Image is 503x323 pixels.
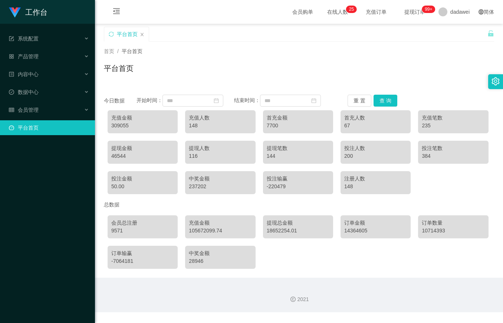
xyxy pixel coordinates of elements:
[104,63,134,74] h1: 平台首页
[104,97,137,105] div: 今日数据
[422,6,435,13] sup: 978
[189,249,251,257] div: 中奖金额
[111,227,174,235] div: 9571
[362,9,390,14] span: 充值订单
[311,98,316,103] i: 图标: calendar
[422,114,484,122] div: 充值笔数
[344,114,407,122] div: 首充人数
[267,122,329,130] div: 7700
[189,257,251,265] div: 28946
[189,122,251,130] div: 148
[189,114,251,122] div: 充值人数
[234,97,260,103] span: 结束时间：
[111,152,174,160] div: 46544
[267,175,329,183] div: 投注输赢
[9,36,14,41] i: 图标: form
[111,183,174,190] div: 50.00
[111,144,174,152] div: 提现金额
[111,249,174,257] div: 订单输赢
[344,227,407,235] div: 14364605
[9,71,39,77] span: 内容中心
[267,114,329,122] div: 首充金额
[422,144,484,152] div: 投注笔数
[352,6,354,13] p: 5
[189,183,251,190] div: 237202
[140,32,144,37] i: 图标: close
[349,6,352,13] p: 2
[9,107,39,113] span: 会员管理
[111,257,174,265] div: -7064181
[344,122,407,130] div: 67
[111,219,174,227] div: 会员总注册
[9,72,14,77] i: 图标: profile
[189,144,251,152] div: 提现人数
[267,227,329,235] div: 18652254.01
[104,48,114,54] span: 首页
[9,89,39,95] span: 数据中心
[109,32,114,37] i: 图标: sync
[214,98,219,103] i: 图标: calendar
[9,54,14,59] i: 图标: appstore-o
[9,120,89,135] a: 图标: dashboard平台首页
[104,198,494,212] div: 总数据
[290,297,296,302] i: 图标: copyright
[422,227,484,235] div: 10714393
[344,144,407,152] div: 投注人数
[267,144,329,152] div: 提现笔数
[9,53,39,59] span: 产品管理
[189,227,251,235] div: 105672099.74
[9,9,47,15] a: 工作台
[9,36,39,42] span: 系统配置
[487,30,494,37] i: 图标: unlock
[401,9,429,14] span: 提现订单
[344,219,407,227] div: 订单金额
[189,219,251,227] div: 充值金额
[104,0,129,24] i: 图标: menu-fold
[9,7,21,18] img: logo.9652507e.png
[344,183,407,190] div: 148
[111,175,174,183] div: 投注金额
[9,89,14,95] i: 图标: check-circle-o
[111,114,174,122] div: 充值金额
[25,0,47,24] h1: 工作台
[323,9,352,14] span: 在线人数
[346,6,357,13] sup: 25
[267,152,329,160] div: 144
[348,95,371,107] button: 重 置
[122,48,142,54] span: 平台首页
[117,48,119,54] span: /
[479,9,484,14] i: 图标: global
[9,107,14,112] i: 图标: table
[422,122,484,130] div: 235
[422,152,484,160] div: 384
[189,175,251,183] div: 中奖金额
[267,183,329,190] div: -220479
[101,296,497,303] div: 2021
[111,122,174,130] div: 309055
[267,219,329,227] div: 提现总金额
[344,152,407,160] div: 200
[422,219,484,227] div: 订单数量
[137,97,162,103] span: 开始时间：
[189,152,251,160] div: 116
[117,27,138,41] div: 平台首页
[492,77,500,85] i: 图标: setting
[374,95,397,107] button: 查 询
[344,175,407,183] div: 注册人数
